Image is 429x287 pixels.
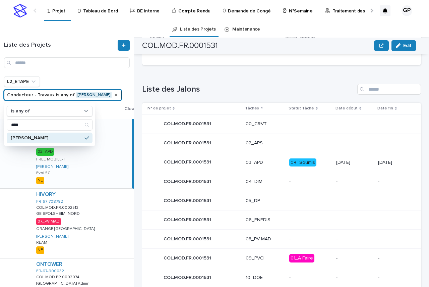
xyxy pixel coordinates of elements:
[164,254,212,261] p: COL.MOD.FR.0001531
[36,157,65,162] p: FREE MOBILE-T
[4,90,122,100] button: Conducteur - Travaux
[391,40,416,51] button: Edit
[142,210,421,230] tr: COL.MOD.FR.0001531COL.MOD.FR.0001531 06_ENEDIS---
[142,230,421,249] tr: COL.MOD.FR.0001531COL.MOD.FR.0001531 08_PV MAD---
[246,217,284,223] p: 06_ENEDIS
[11,108,30,114] p: is any of
[289,275,331,281] p: -
[142,41,218,51] h2: COL.MOD.FR.0001531
[289,105,314,112] p: Statut Tâche
[246,236,284,242] p: 08_PV MAD
[36,274,81,280] p: COL.MOD.FR.0003074
[336,140,373,146] p: -
[164,158,212,165] p: COL.MOD.FR.0001531
[336,121,373,127] p: -
[378,140,410,146] p: -
[336,179,373,185] p: -
[124,106,156,111] span: Clear all filters
[336,275,373,281] p: -
[122,104,156,114] button: Clear all filters
[164,274,212,281] p: COL.MOD.FR.0001531
[164,120,212,127] p: COL.MOD.FR.0001531
[36,191,56,198] a: HIVORY
[4,42,116,49] h1: Liste des Projets
[336,198,373,204] p: -
[378,160,410,165] p: [DATE]
[377,105,393,112] p: Date fin
[245,105,259,112] p: Tâches
[7,119,93,131] div: Search
[142,134,421,153] tr: COL.MOD.FR.0001531COL.MOD.FR.0001531 02_APS---
[36,204,80,210] p: COL.MOD.FR.0002513
[336,255,373,261] p: -
[246,198,284,204] p: 05_DP
[164,178,212,185] p: COL.MOD.FR.0001531
[36,227,95,231] p: ORANGE [GEOGRAPHIC_DATA]
[289,254,314,262] div: 01_A Faire
[246,140,284,146] p: 02_APS
[36,240,47,245] p: REAM
[289,121,331,127] p: -
[246,275,284,281] p: 10_DOE
[378,198,410,204] p: -
[142,249,421,268] tr: COL.MOD.FR.0001531COL.MOD.FR.0001531 09_PVCI01_A Faire--
[335,105,358,112] p: Date début
[232,21,260,37] a: Maintenance
[164,235,212,242] p: COL.MOD.FR.0001531
[164,139,212,146] p: COL.MOD.FR.0001531
[4,57,130,68] input: Search
[289,179,331,185] p: -
[36,199,63,204] a: FR-67-708792
[36,210,81,216] p: GEISPOLSHEIM_NORD
[142,191,421,210] tr: COL.MOD.FR.0001531COL.MOD.FR.0001531 05_DP---
[13,4,27,17] img: stacker-logo-s-only.png
[336,217,373,223] p: -
[36,171,51,176] p: Evol 5G
[11,136,82,140] p: [PERSON_NAME]
[378,236,410,242] p: -
[289,140,331,146] p: -
[36,148,54,155] div: 02_APD
[289,236,331,242] p: -
[289,198,331,204] p: -
[36,261,62,268] a: ONTOWER
[164,216,212,223] p: COL.MOD.FR.0001531
[246,255,284,261] p: 09_PVCI
[378,255,410,261] p: -
[246,179,284,185] p: 04_DIM
[336,160,373,165] p: [DATE]
[246,121,284,127] p: 00_CRVT
[164,197,212,204] p: COL.MOD.FR.0001531
[4,76,40,87] button: L2_ETAPE
[403,43,412,48] span: Edit
[36,234,68,239] a: [PERSON_NAME]
[289,158,316,167] div: 04_Soumis
[142,85,355,94] h1: Liste des Jalons
[289,217,331,223] p: -
[378,217,410,223] p: -
[36,280,91,286] p: [GEOGRAPHIC_DATA] Admin
[378,275,410,281] p: -
[36,164,68,169] a: [PERSON_NAME]
[142,114,421,134] tr: COL.MOD.FR.0001531COL.MOD.FR.0001531 00_CRVT---
[378,179,410,185] p: -
[36,269,64,274] a: FR-67-900032
[378,121,410,127] p: -
[142,172,421,191] tr: COL.MOD.FR.0001531COL.MOD.FR.0001531 04_DIM---
[357,84,421,95] input: Search
[36,246,44,254] div: NE
[246,160,284,165] p: 03_APD
[36,177,44,184] div: NE
[147,105,171,112] p: N° de projet
[402,5,412,16] div: GP
[142,153,421,172] tr: COL.MOD.FR.0001531COL.MOD.FR.0001531 03_APD04_Soumis[DATE][DATE]
[336,236,373,242] p: -
[180,21,216,37] a: Liste des Projets
[7,119,92,130] input: Search
[36,218,61,225] div: 07_PV MAD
